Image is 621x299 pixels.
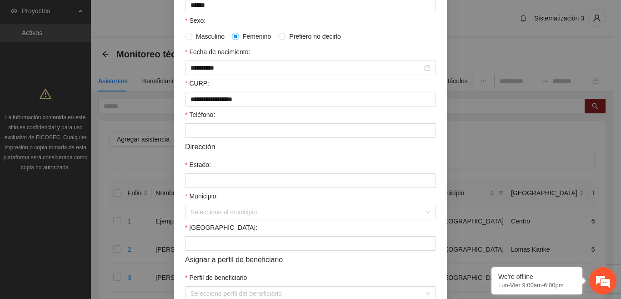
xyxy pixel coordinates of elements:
label: Perfil de beneficiario [185,273,247,283]
span: Prefiero no decirlo [285,31,345,41]
input: Colonia: [185,236,436,251]
label: Colonia: [185,223,257,233]
input: Estado: [185,173,436,188]
input: Fecha de nacimiento: [190,63,422,73]
div: We're offline [498,273,576,280]
input: Teléfono: [185,123,436,138]
span: Masculino [192,31,228,41]
span: Femenino [239,31,275,41]
span: Asignar a perfil de beneficiario [185,254,283,265]
input: Municipio: [190,205,424,219]
input: CURP: [185,92,436,106]
label: CURP: [185,78,209,88]
label: Sexo: [185,15,205,25]
label: Estado: [185,160,211,170]
div: Minimizar ventana de chat en vivo [149,5,171,26]
span: Dirección [185,141,215,152]
span: No hay ninguna conversación en curso [23,111,155,203]
div: Conversaciones [47,47,153,58]
label: Fecha de nacimiento: [185,47,250,57]
label: Teléfono: [185,110,215,120]
label: Municipio: [185,191,218,201]
p: Lun-Vier 9:00am-6:00pm [498,282,576,289]
div: Chatear ahora [49,217,129,234]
